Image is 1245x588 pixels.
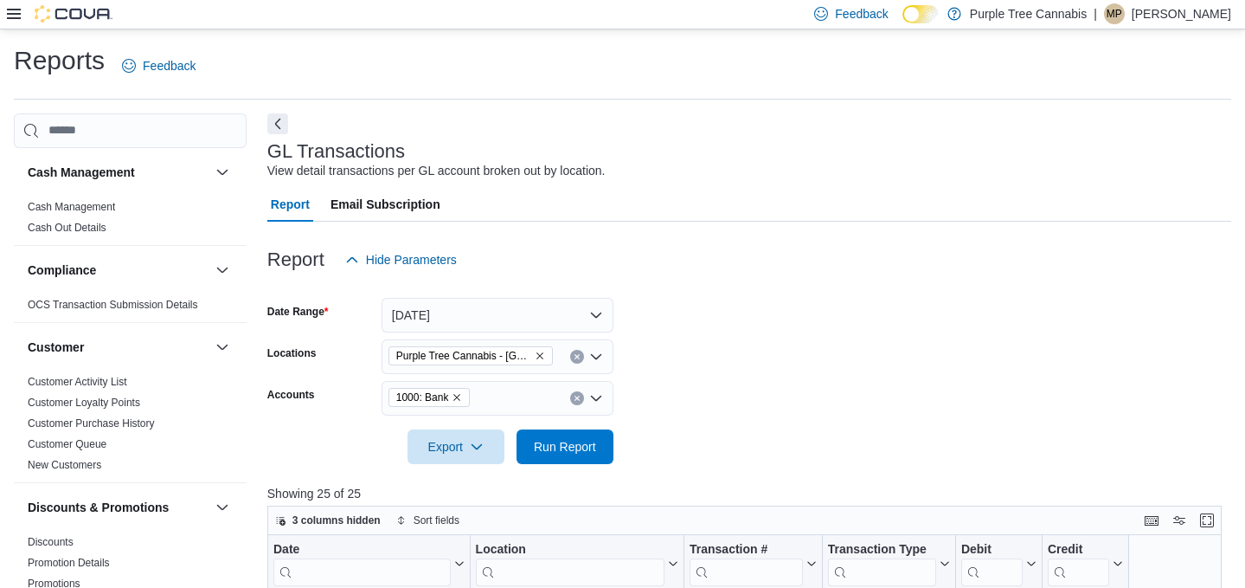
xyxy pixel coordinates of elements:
[28,397,140,409] a: Customer Loyalty Points
[28,262,209,279] button: Compliance
[418,430,494,464] span: Export
[589,350,603,364] button: Open list of options
[690,542,803,559] div: Transaction #
[382,298,613,333] button: [DATE]
[28,164,209,181] button: Cash Management
[1048,542,1109,559] div: Credit
[268,510,388,531] button: 3 columns hidden
[828,542,950,586] button: Transaction Type
[28,417,155,430] a: Customer Purchase History
[267,346,317,360] label: Locations
[452,392,462,403] button: Remove 1000: Bank from selection in this group
[414,514,459,527] span: Sort fields
[1104,3,1125,24] div: Matt Piotrowicz
[28,299,198,311] a: OCS Transaction Submission Details
[212,337,233,358] button: Customer
[212,260,233,281] button: Compliance
[212,497,233,518] button: Discounts & Promotions
[28,164,135,181] h3: Cash Management
[589,391,603,405] button: Open list of options
[267,162,606,180] div: View detail transactions per GL account broken out by location.
[28,417,155,430] span: Customer Purchase History
[835,5,888,23] span: Feedback
[28,458,101,472] span: New Customers
[1094,3,1097,24] p: |
[28,499,209,516] button: Discounts & Promotions
[388,388,471,407] span: 1000: Bank
[389,510,466,531] button: Sort fields
[28,339,84,356] h3: Customer
[331,187,440,222] span: Email Subscription
[396,389,449,406] span: 1000: Bank
[292,514,381,527] span: 3 columns hidden
[28,437,106,451] span: Customer Queue
[28,376,127,388] a: Customer Activity List
[475,542,664,586] div: Location
[267,141,405,162] h3: GL Transactions
[828,542,936,586] div: Transaction Type
[970,3,1087,24] p: Purple Tree Cannabis
[273,542,451,586] div: Date
[690,542,803,586] div: Transaction # URL
[267,388,315,402] label: Accounts
[28,499,169,516] h3: Discounts & Promotions
[28,201,115,213] a: Cash Management
[475,542,677,586] button: Location
[961,542,1036,586] button: Debit
[517,430,613,464] button: Run Report
[388,346,553,365] span: Purple Tree Cannabis - Toronto
[143,57,196,74] span: Feedback
[14,294,247,322] div: Compliance
[570,350,584,364] button: Clear input
[267,249,324,270] h3: Report
[267,305,329,319] label: Date Range
[570,391,584,405] button: Clear input
[28,221,106,235] span: Cash Out Details
[271,187,310,222] span: Report
[1197,510,1217,531] button: Enter fullscreen
[1132,3,1231,24] p: [PERSON_NAME]
[534,438,596,456] span: Run Report
[28,438,106,450] a: Customer Queue
[28,222,106,234] a: Cash Out Details
[366,251,457,268] span: Hide Parameters
[338,242,464,277] button: Hide Parameters
[475,542,664,559] div: Location
[690,542,817,586] button: Transaction #
[28,298,198,312] span: OCS Transaction Submission Details
[14,197,247,245] div: Cash Management
[1048,542,1109,586] div: Credit
[273,542,451,559] div: Date
[28,535,74,549] span: Discounts
[267,485,1231,502] p: Showing 25 of 25
[828,542,936,559] div: Transaction Type
[28,556,110,570] span: Promotion Details
[396,347,531,365] span: Purple Tree Cannabis - [GEOGRAPHIC_DATA]
[212,162,233,183] button: Cash Management
[408,430,504,464] button: Export
[115,48,202,83] a: Feedback
[902,23,903,24] span: Dark Mode
[1048,542,1123,586] button: Credit
[1169,510,1190,531] button: Display options
[35,5,112,23] img: Cova
[28,536,74,548] a: Discounts
[267,113,288,134] button: Next
[273,542,465,586] button: Date
[1141,510,1162,531] button: Keyboard shortcuts
[961,542,1023,586] div: Debit
[28,557,110,569] a: Promotion Details
[1107,3,1122,24] span: MP
[14,43,105,78] h1: Reports
[535,351,545,361] button: Remove Purple Tree Cannabis - Toronto from selection in this group
[14,372,247,482] div: Customer
[28,375,127,389] span: Customer Activity List
[28,262,96,279] h3: Compliance
[28,200,115,214] span: Cash Management
[28,339,209,356] button: Customer
[902,5,939,23] input: Dark Mode
[28,459,101,471] a: New Customers
[961,542,1023,559] div: Debit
